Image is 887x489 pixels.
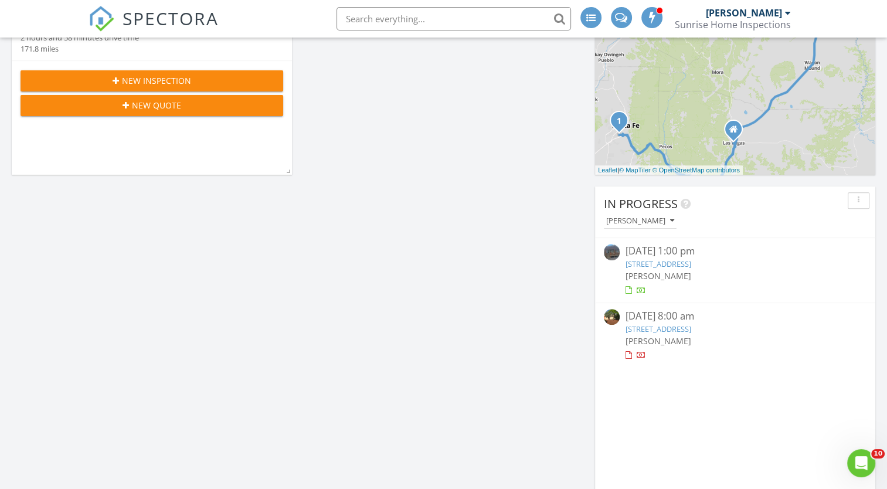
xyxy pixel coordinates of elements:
[626,324,691,334] a: [STREET_ADDRESS]
[604,244,620,260] img: 9287268%2Freports%2Fdc56171a-32aa-4b5e-aa66-05b433b3a9be%2Fcover_photos%2F7hYcVvtepZ3LtXg4lRtN%2F...
[21,43,139,55] div: 171.8 miles
[123,6,219,30] span: SPECTORA
[626,244,844,259] div: [DATE] 1:00 pm
[21,32,139,43] div: 2 hours and 58 minutes drive time
[626,335,691,347] span: [PERSON_NAME]
[626,259,691,269] a: [STREET_ADDRESS]
[598,167,617,174] a: Leaflet
[619,167,651,174] a: © MapTiler
[604,309,620,325] img: 9371510%2Freports%2F0ee333d7-bd4e-4976-98a5-967d4c047c5e%2Fcover_photos%2FzPLZxxVhXGLdllXMkpa7%2F...
[337,7,571,30] input: Search everything...
[122,74,191,87] span: New Inspection
[89,16,219,40] a: SPECTORA
[604,244,866,296] a: [DATE] 1:00 pm [STREET_ADDRESS] [PERSON_NAME]
[132,99,181,111] span: New Quote
[604,196,678,212] span: In Progress
[675,19,791,30] div: Sunrise Home Inspections
[89,6,114,32] img: The Best Home Inspection Software - Spectora
[617,117,621,125] i: 1
[619,120,626,127] div: 2302 Calle Pintura, Santa Fe, NM 87505
[847,449,875,477] iframe: Intercom live chat
[626,270,691,281] span: [PERSON_NAME]
[21,70,283,91] button: New Inspection
[606,217,674,225] div: [PERSON_NAME]
[21,95,283,116] button: New Quote
[871,449,885,459] span: 10
[652,167,740,174] a: © OpenStreetMap contributors
[706,7,782,19] div: [PERSON_NAME]
[604,309,866,361] a: [DATE] 8:00 am [STREET_ADDRESS] [PERSON_NAME]
[595,165,743,175] div: |
[604,213,677,229] button: [PERSON_NAME]
[626,309,844,324] div: [DATE] 8:00 am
